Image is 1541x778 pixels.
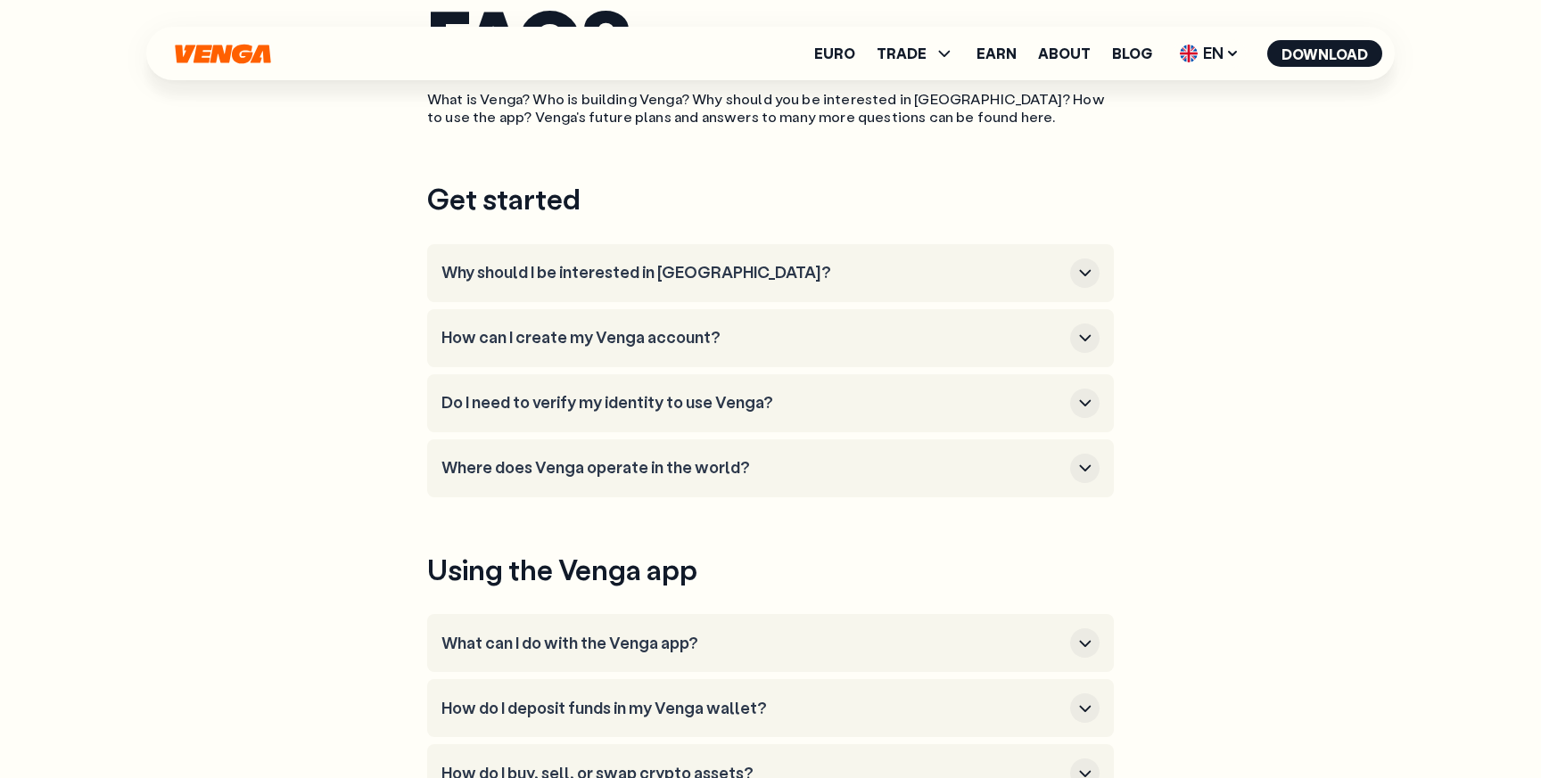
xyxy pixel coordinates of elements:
p: What is Venga? Who is building Venga? Why should you be interested in [GEOGRAPHIC_DATA]? How to u... [427,90,1114,127]
a: Blog [1112,46,1152,61]
button: What can I do with the Venga app? [441,628,1100,658]
h3: What can I do with the Venga app? [441,634,1063,653]
h3: Get started [427,180,1114,217]
h3: How do I deposit funds in my Venga wallet? [441,699,1063,718]
h3: Using the Venga app [427,551,1114,588]
span: TRADE [877,46,927,61]
button: Where does Venga operate in the world? [441,454,1100,483]
h3: Why should I be interested in [GEOGRAPHIC_DATA]? [441,263,1063,283]
h1: FAQS [427,4,1114,72]
button: Why should I be interested in [GEOGRAPHIC_DATA]? [441,258,1100,288]
button: How can I create my Venga account? [441,323,1100,353]
button: Download [1267,40,1382,67]
a: Euro [814,46,855,61]
span: TRADE [877,43,955,64]
img: flag-uk [1180,45,1198,62]
a: About [1038,46,1091,61]
span: EN [1174,39,1246,68]
a: Earn [977,46,1017,61]
h3: Where does Venga operate in the world? [441,458,1063,478]
h3: How can I create my Venga account? [441,328,1063,348]
button: How do I deposit funds in my Venga wallet? [441,693,1100,723]
h3: Do I need to verify my identity to use Venga? [441,393,1063,413]
button: Do I need to verify my identity to use Venga? [441,389,1100,418]
svg: Home [173,44,273,64]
